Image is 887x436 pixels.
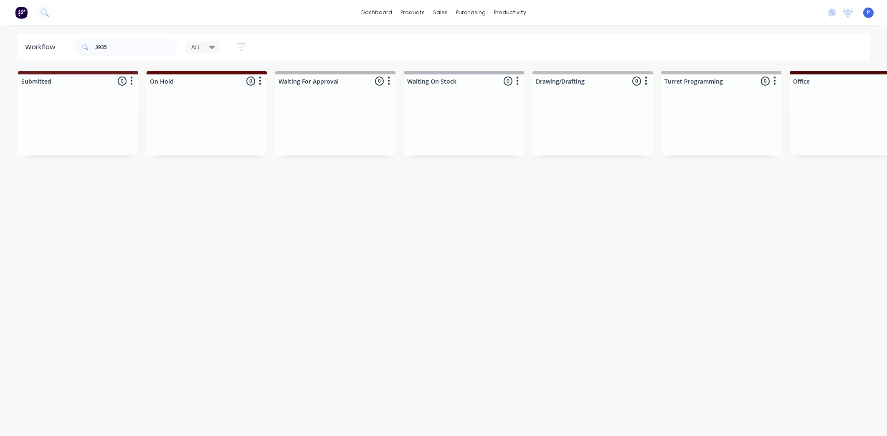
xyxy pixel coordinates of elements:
[191,43,201,51] span: ALL
[396,6,429,19] div: products
[15,6,28,19] img: Factory
[452,6,490,19] div: purchasing
[429,6,452,19] div: sales
[357,6,396,19] a: dashboard
[490,6,530,19] div: productivity
[867,9,870,16] span: P
[95,39,178,56] input: Search for orders...
[25,42,59,52] div: Workflow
